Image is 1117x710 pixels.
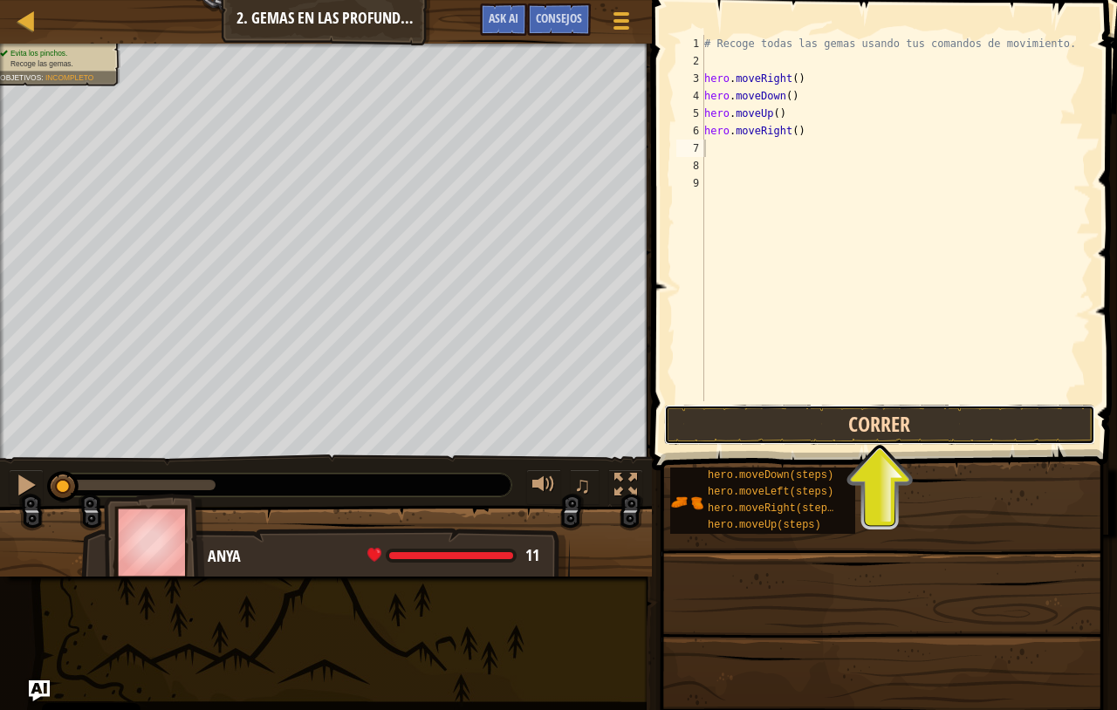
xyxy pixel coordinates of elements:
[104,494,205,591] img: thang_avatar_frame.png
[670,486,703,519] img: portrait.png
[608,469,643,505] button: Alterna pantalla completa.
[676,105,704,122] div: 5
[676,174,704,192] div: 9
[664,405,1095,445] button: Correr
[367,548,539,563] div: health: 11 / 11
[10,50,67,58] span: Evita los pinchos.
[676,70,704,87] div: 3
[708,502,839,515] span: hero.moveRight(steps)
[525,544,539,566] span: 11
[570,469,600,505] button: ♫
[9,469,44,505] button: Ctrl + P: Pause
[208,545,552,568] div: Anya
[573,472,591,498] span: ♫
[708,519,821,531] span: hero.moveUp(steps)
[676,35,704,52] div: 1
[676,87,704,105] div: 4
[29,680,50,701] button: Ask AI
[526,469,561,505] button: Ajustar volúmen
[480,3,527,36] button: Ask AI
[45,73,93,82] span: Incompleto
[708,486,833,498] span: hero.moveLeft(steps)
[41,73,45,82] span: :
[676,52,704,70] div: 2
[600,3,643,44] button: Mostrar menú del juego
[536,10,582,26] span: Consejos
[10,60,73,69] span: Recoge las gemas.
[708,469,833,481] span: hero.moveDown(steps)
[489,10,518,26] span: Ask AI
[676,122,704,140] div: 6
[676,140,704,157] div: 7
[676,157,704,174] div: 8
